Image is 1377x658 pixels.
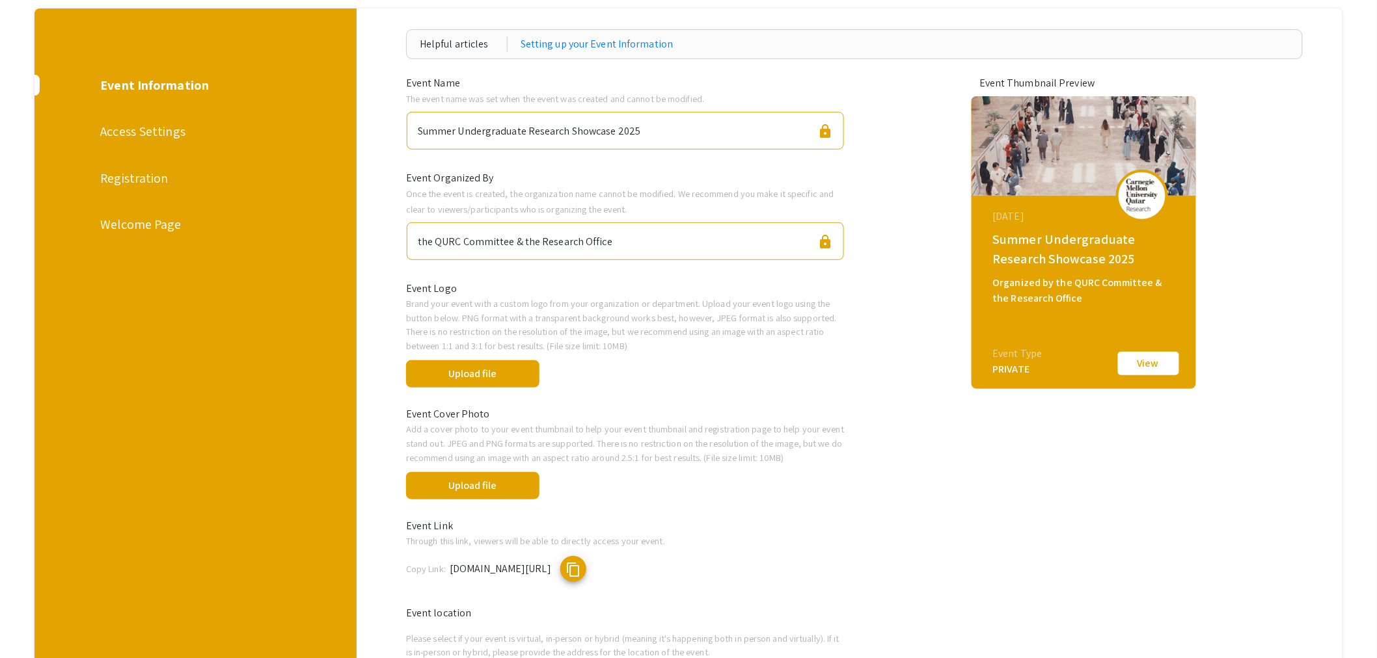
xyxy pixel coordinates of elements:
div: Helpful articles [420,36,508,52]
p: Brand your event with a custom logo from your organization or department. Upload your event logo ... [406,296,845,352]
a: Setting up your Event Information [521,36,673,52]
p: Add a cover photo to your event thumbnail to help your event thumbnail and registration page to h... [406,422,845,464]
div: Welcome Page [100,215,289,234]
div: the QURC Committee & the Research Office [418,228,612,250]
p: Event location [406,605,845,621]
span: lock [817,124,833,139]
div: Event Name [396,75,854,91]
img: summer-undergraduate-research-showcase-2025_eventLogo_367938_.png [1123,179,1162,211]
p: Through this link, viewers will be able to directly access your event. [406,534,845,548]
div: Event Cover Photo [396,406,854,422]
div: Event Organized By [396,170,854,186]
span: [DOMAIN_NAME][URL] [450,562,551,575]
div: Organized by the QURC Committee & the Research Office [993,275,1178,306]
div: Event Type [993,346,1043,362]
iframe: Chat [10,599,55,648]
div: Event Link [396,518,854,534]
div: PRIVATE [993,362,1043,377]
div: Registration [100,168,289,188]
span: done [551,469,582,501]
span: Copied! [597,562,632,576]
span: done [551,358,582,389]
button: copy submission link button [560,556,586,582]
div: Event Thumbnail Preview [979,75,1188,91]
div: Summer Undergraduate Research Showcase 2025 [418,118,640,139]
button: Upload file [406,360,539,388]
span: content_copy [566,562,581,577]
img: summer-undergraduate-research-showcase-2025_eventCoverPhoto_d7183b__thumb.jpg [972,96,1196,196]
div: Access Settings [100,122,289,141]
span: The event name was set when the event was created and cannot be modified. [406,92,704,105]
div: Event Logo [396,281,854,296]
span: lock [817,234,833,250]
span: Once the event is created, the organization name cannot be modified. We recommend you make it spe... [406,187,834,215]
div: [DATE] [993,209,1178,224]
button: Upload file [406,472,539,499]
div: Event Information [100,75,289,95]
button: View [1116,350,1181,377]
div: Summer Undergraduate Research Showcase 2025 [993,230,1178,269]
span: Copy Link: [406,562,446,575]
